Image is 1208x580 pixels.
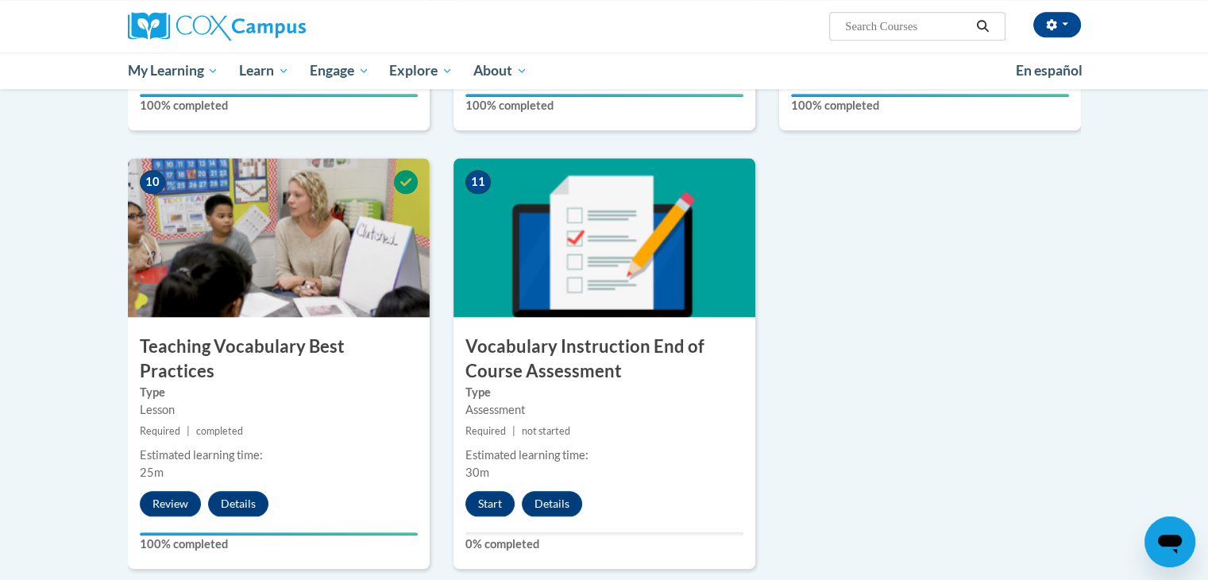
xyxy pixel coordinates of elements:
[465,466,489,479] span: 30m
[128,334,430,384] h3: Teaching Vocabulary Best Practices
[140,491,201,516] button: Review
[971,17,994,36] button: Search
[1005,54,1093,87] a: En español
[229,52,299,89] a: Learn
[128,12,306,41] img: Cox Campus
[1144,516,1195,567] iframe: Button to launch messaging window
[196,425,243,437] span: completed
[791,94,1069,97] div: Your progress
[140,425,180,437] span: Required
[104,52,1105,89] div: Main menu
[128,12,430,41] a: Cox Campus
[843,17,971,36] input: Search Courses
[187,425,190,437] span: |
[239,61,289,80] span: Learn
[128,158,430,317] img: Course Image
[512,425,515,437] span: |
[140,536,418,553] label: 100% completed
[140,401,418,419] div: Lesson
[453,334,755,384] h3: Vocabulary Instruction End of Course Assessment
[140,532,418,536] div: Your progress
[465,447,743,464] div: Estimated learning time:
[140,384,418,401] label: Type
[465,425,506,437] span: Required
[465,384,743,401] label: Type
[208,491,268,516] button: Details
[389,61,453,80] span: Explore
[453,158,755,317] img: Course Image
[465,401,743,419] div: Assessment
[140,170,165,194] span: 10
[140,97,418,114] label: 100% completed
[465,536,743,553] label: 0% completed
[140,447,418,464] div: Estimated learning time:
[465,94,743,97] div: Your progress
[522,425,570,437] span: not started
[299,52,380,89] a: Engage
[465,97,743,114] label: 100% completed
[463,52,538,89] a: About
[140,466,164,479] span: 25m
[310,61,369,80] span: Engage
[1033,12,1081,37] button: Account Settings
[473,61,527,80] span: About
[791,97,1069,114] label: 100% completed
[140,94,418,97] div: Your progress
[118,52,230,89] a: My Learning
[522,491,582,516] button: Details
[465,491,515,516] button: Start
[465,170,491,194] span: 11
[127,61,218,80] span: My Learning
[1016,62,1083,79] span: En español
[379,52,463,89] a: Explore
